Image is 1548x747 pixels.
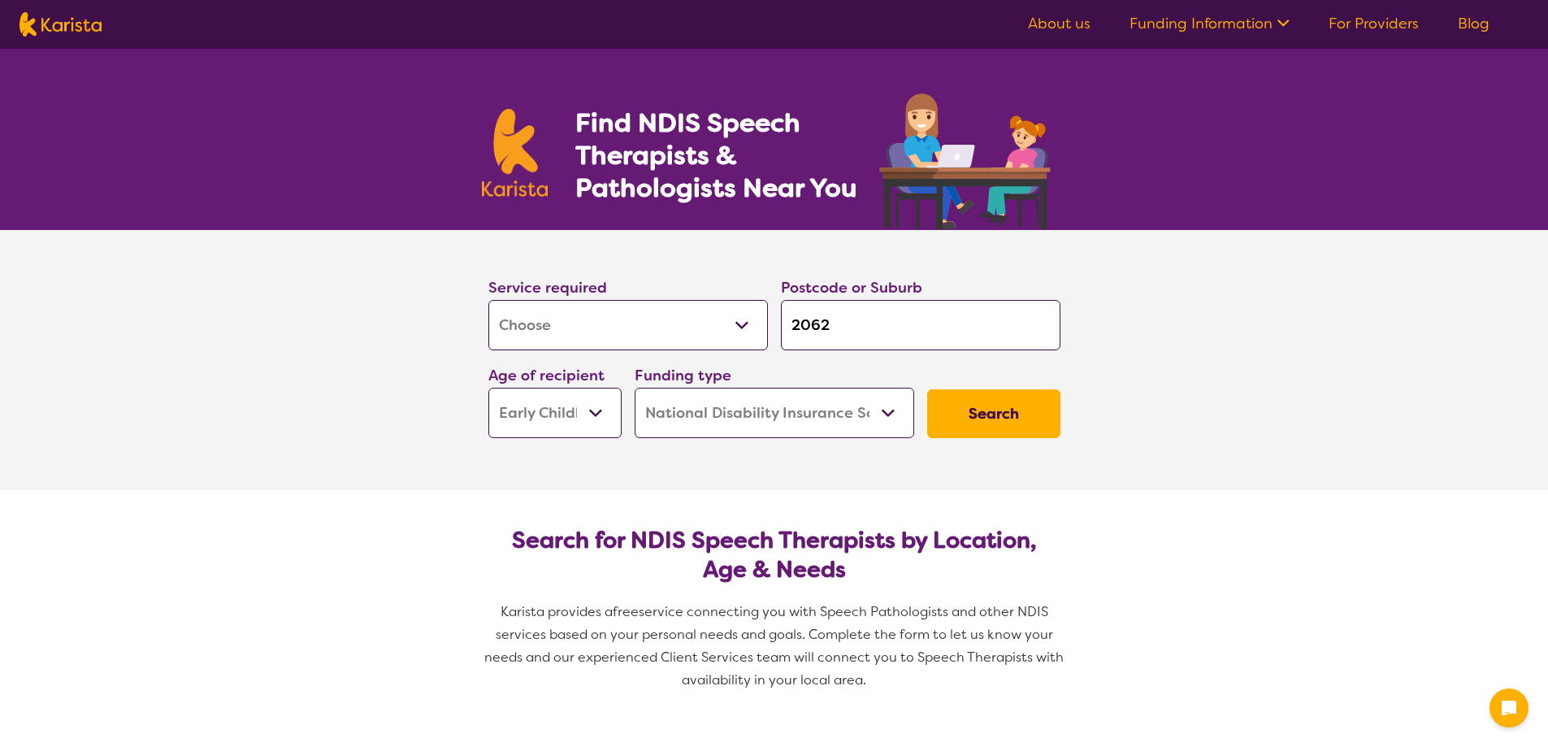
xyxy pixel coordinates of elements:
[635,366,731,385] label: Funding type
[484,603,1067,688] span: service connecting you with Speech Pathologists and other NDIS services based on your personal ne...
[501,526,1047,584] h2: Search for NDIS Speech Therapists by Location, Age & Needs
[781,278,922,297] label: Postcode or Suburb
[1130,14,1290,33] a: Funding Information
[613,603,639,620] span: free
[488,366,605,385] label: Age of recipient
[781,300,1060,350] input: Type
[1028,14,1091,33] a: About us
[482,109,549,197] img: Karista logo
[501,603,613,620] span: Karista provides a
[575,106,876,204] h1: Find NDIS Speech Therapists & Pathologists Near You
[488,278,607,297] label: Service required
[1329,14,1419,33] a: For Providers
[866,88,1067,230] img: speech-therapy
[927,389,1060,438] button: Search
[20,12,102,37] img: Karista logo
[1458,14,1489,33] a: Blog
